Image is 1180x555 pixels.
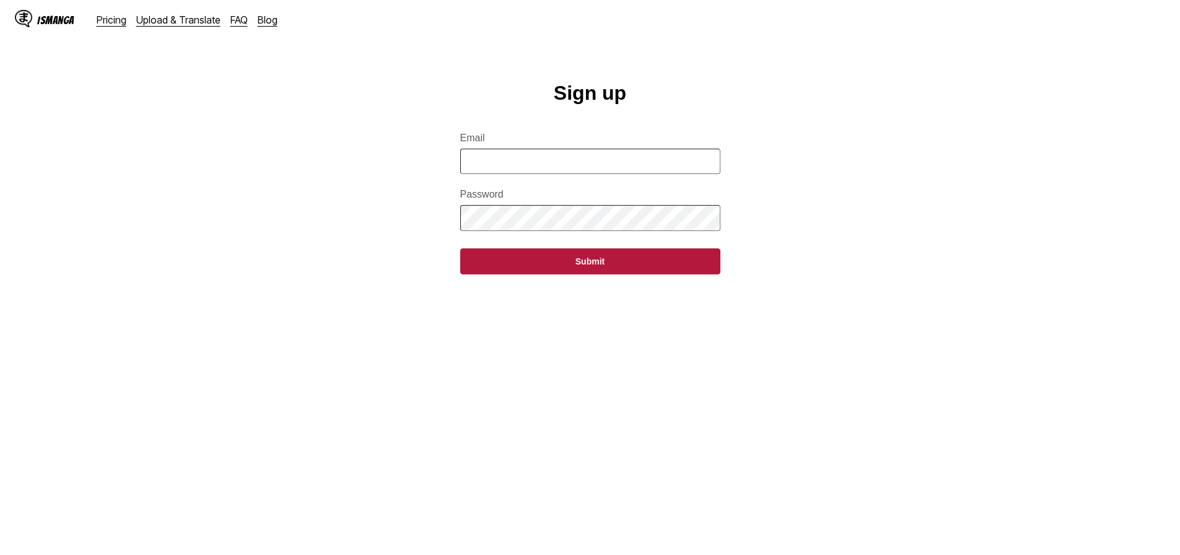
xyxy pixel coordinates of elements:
a: FAQ [230,14,248,26]
a: IsManga LogoIsManga [15,10,97,30]
button: Submit [460,248,720,274]
a: Pricing [97,14,126,26]
label: Email [460,133,720,144]
img: IsManga Logo [15,10,32,27]
a: Upload & Translate [136,14,221,26]
h1: Sign up [554,82,626,105]
div: IsManga [37,14,74,26]
label: Password [460,189,720,200]
a: Blog [258,14,278,26]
